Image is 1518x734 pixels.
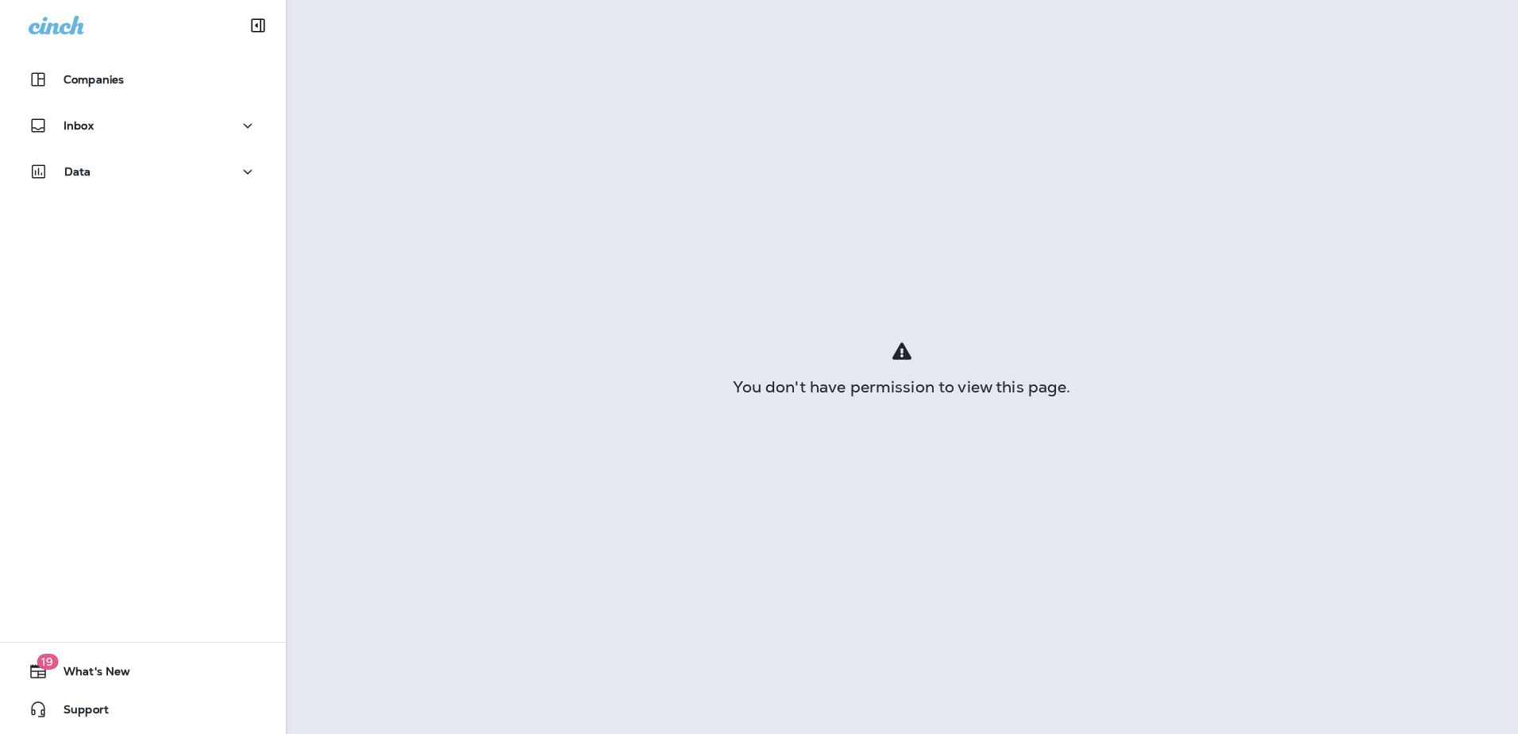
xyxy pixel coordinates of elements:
button: Companies [16,64,270,95]
button: Support [16,693,270,725]
p: Companies [64,73,124,86]
button: Data [16,156,270,187]
span: What's New [48,665,130,684]
span: Support [48,703,109,722]
p: Inbox [64,119,94,132]
button: Collapse Sidebar [236,10,280,41]
button: 19What's New [16,655,270,687]
div: You don't have permission to view this page. [286,381,1518,393]
p: Data [64,165,91,178]
button: Inbox [16,110,270,141]
span: 19 [37,654,58,670]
